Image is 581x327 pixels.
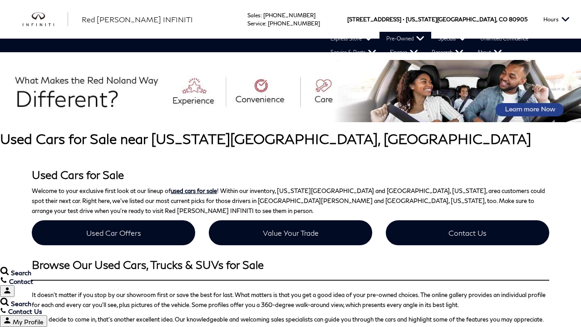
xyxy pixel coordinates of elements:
[386,220,549,245] a: Contact Us
[247,12,261,19] span: Sales
[9,32,581,59] nav: Main Navigation
[209,220,372,245] a: Value Your Trade
[473,32,535,45] a: Unlimited Confidence
[82,14,193,25] a: Red [PERSON_NAME] INFINITI
[11,300,31,307] span: Search
[383,45,425,59] a: Finance
[11,269,31,277] span: Search
[247,20,265,27] span: Service
[32,186,549,216] p: Welcome to your exclusive first look at our lineup of ! Within our inventory, [US_STATE][GEOGRAPH...
[13,318,44,326] span: My Profile
[379,32,431,45] a: Pre-Owned
[347,16,527,23] a: [STREET_ADDRESS] • [US_STATE][GEOGRAPHIC_DATA], CO 80905
[171,187,217,194] a: used cars for sale
[32,220,195,245] a: Used Car Offers
[32,168,124,181] strong: Used Cars for Sale
[261,12,262,19] span: :
[23,12,68,27] img: INFINITI
[425,45,470,59] a: Research
[9,277,33,285] span: Contact
[32,258,264,271] strong: Browse Our Used Cars, Trucks & SUVs for Sale
[324,32,379,45] a: Express Store
[82,15,193,24] span: Red [PERSON_NAME] INFINITI
[265,20,266,27] span: :
[431,32,473,45] a: Specials
[324,45,383,59] a: Service & Parts
[268,20,320,27] a: [PHONE_NUMBER]
[470,45,509,59] a: About
[263,12,315,19] a: [PHONE_NUMBER]
[23,12,68,27] a: infiniti
[8,307,42,315] span: Contact Us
